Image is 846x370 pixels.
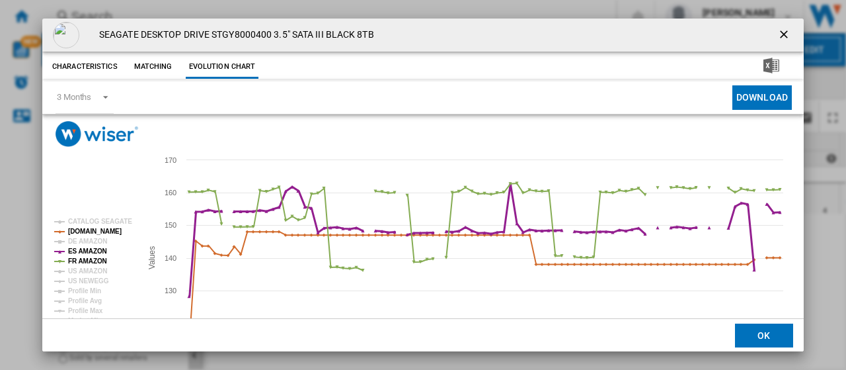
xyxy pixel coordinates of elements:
tspan: 160 [165,189,176,197]
h4: SEAGATE DESKTOP DRIVE STGY8000400 3.5" SATA III BLACK 8TB [93,28,374,42]
button: Download [732,85,792,110]
tspan: 150 [165,221,176,229]
tspan: 140 [165,254,176,262]
button: Characteristics [49,55,121,79]
button: Download in Excel [742,55,800,79]
md-dialog: Product popup [42,19,804,351]
img: logo_wiser_300x94.png [56,121,138,147]
img: empty.gif [53,22,79,48]
button: Evolution chart [186,55,259,79]
button: OK [735,324,793,347]
button: Matching [124,55,182,79]
tspan: Profile Min [68,287,101,295]
tspan: ES AMAZON [68,248,107,255]
tspan: [DOMAIN_NAME] [68,228,122,235]
div: 3 Months [57,92,91,102]
tspan: Profile Avg [68,297,102,304]
tspan: Values [147,246,157,269]
tspan: 130 [165,287,176,295]
tspan: CATALOG SEAGATE [68,218,132,225]
tspan: 170 [165,156,176,164]
ng-md-icon: getI18NText('BUTTONS.CLOSE_DIALOG') [777,28,793,44]
tspan: FR AMAZON [68,257,107,265]
button: getI18NText('BUTTONS.CLOSE_DIALOG') [772,22,798,48]
img: excel-24x24.png [763,58,779,73]
tspan: US AMAZON [68,267,107,275]
tspan: DE AMAZON [68,238,107,245]
tspan: Profile Max [68,307,103,314]
tspan: Market Min [68,317,102,324]
tspan: US NEWEGG [68,277,109,285]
